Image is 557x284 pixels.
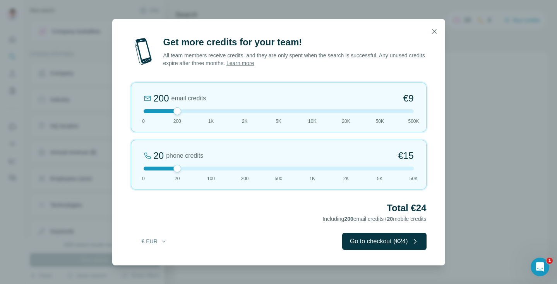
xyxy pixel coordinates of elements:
[173,118,181,125] span: 200
[131,202,427,214] h2: Total €24
[154,92,169,105] div: 200
[547,258,553,264] span: 1
[226,60,254,66] a: Learn more
[322,216,426,222] span: Including email credits + mobile credits
[376,118,384,125] span: 50K
[410,175,418,182] span: 50K
[142,118,145,125] span: 0
[309,175,315,182] span: 1K
[175,175,180,182] span: 20
[531,258,549,276] iframe: Intercom live chat
[131,36,156,67] img: mobile-phone
[308,118,316,125] span: 10K
[276,118,281,125] span: 5K
[274,175,282,182] span: 500
[136,234,172,248] button: € EUR
[142,175,145,182] span: 0
[403,92,414,105] span: €9
[343,175,349,182] span: 2K
[387,216,393,222] span: 20
[408,118,419,125] span: 500K
[342,118,350,125] span: 20K
[242,118,248,125] span: 2K
[166,151,203,160] span: phone credits
[344,216,353,222] span: 200
[342,233,426,250] button: Go to checkout (€24)
[207,175,215,182] span: 100
[398,150,413,162] span: €15
[171,94,206,103] span: email credits
[163,52,427,67] p: All team members receive credits, and they are only spent when the search is successful. Any unus...
[241,175,249,182] span: 200
[377,175,383,182] span: 5K
[208,118,214,125] span: 1K
[154,150,164,162] div: 20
